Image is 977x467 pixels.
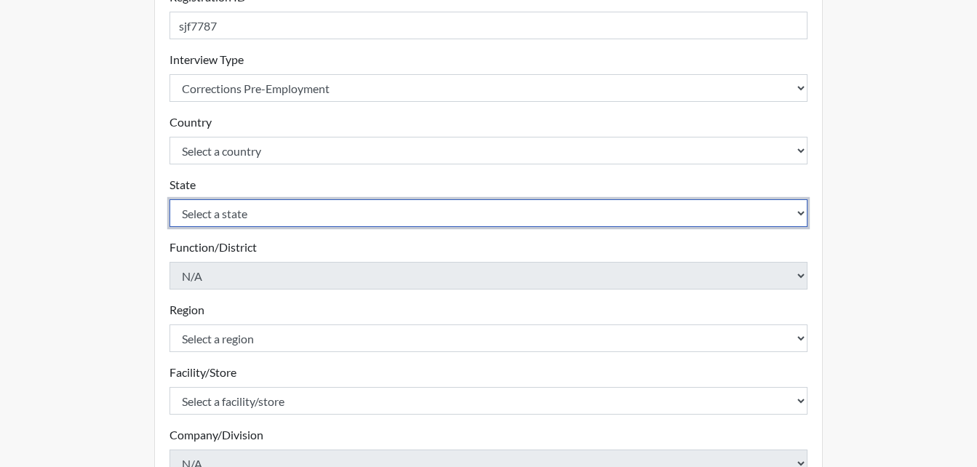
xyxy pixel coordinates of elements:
[170,176,196,193] label: State
[170,12,808,39] input: Insert a Registration ID, which needs to be a unique alphanumeric value for each interviewee
[170,301,204,319] label: Region
[170,51,244,68] label: Interview Type
[170,426,263,444] label: Company/Division
[170,113,212,131] label: Country
[170,239,257,256] label: Function/District
[170,364,236,381] label: Facility/Store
